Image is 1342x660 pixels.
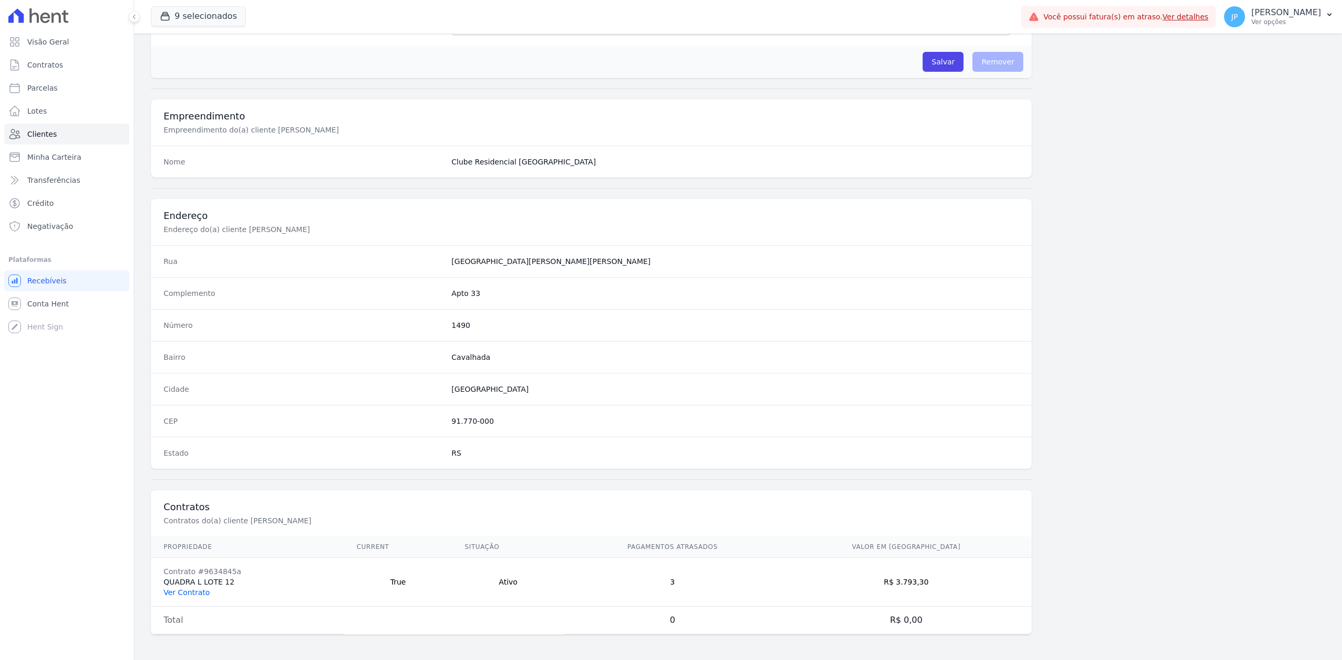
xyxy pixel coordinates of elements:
[164,588,210,597] a: Ver Contrato
[4,216,129,237] a: Negativação
[27,83,58,93] span: Parcelas
[4,124,129,145] a: Clientes
[4,293,129,314] a: Conta Hent
[564,607,781,634] td: 0
[1251,7,1321,18] p: [PERSON_NAME]
[451,448,1019,458] dd: RS
[344,558,452,607] td: True
[164,210,1019,222] h3: Endereço
[4,78,129,98] a: Parcelas
[151,6,246,26] button: 9 selecionados
[972,52,1023,72] span: Remover
[164,501,1019,513] h3: Contratos
[451,320,1019,331] dd: 1490
[4,193,129,214] a: Crédito
[27,106,47,116] span: Lotes
[1043,12,1208,23] span: Você possui fatura(s) em atraso.
[27,60,63,70] span: Contratos
[151,536,344,558] th: Propriedade
[781,607,1032,634] td: R$ 0,00
[1231,13,1238,20] span: JP
[4,170,129,191] a: Transferências
[564,536,781,558] th: Pagamentos Atrasados
[27,221,73,232] span: Negativação
[164,256,443,267] dt: Rua
[923,52,964,72] input: Salvar
[4,270,129,291] a: Recebíveis
[164,288,443,299] dt: Complemento
[164,448,443,458] dt: Estado
[27,37,69,47] span: Visão Geral
[164,384,443,394] dt: Cidade
[164,320,443,331] dt: Número
[27,152,81,162] span: Minha Carteira
[781,558,1032,607] td: R$ 3.793,30
[781,536,1032,558] th: Valor em [GEOGRAPHIC_DATA]
[151,558,344,607] td: QUADRA L LOTE 12
[4,101,129,122] a: Lotes
[164,416,443,426] dt: CEP
[164,352,443,362] dt: Bairro
[1163,13,1209,21] a: Ver detalhes
[151,607,344,634] td: Total
[451,416,1019,426] dd: 91.770-000
[452,558,565,607] td: Ativo
[164,515,516,526] p: Contratos do(a) cliente [PERSON_NAME]
[4,31,129,52] a: Visão Geral
[27,175,80,185] span: Transferências
[451,288,1019,299] dd: Apto 33
[164,125,516,135] p: Empreendimento do(a) cliente [PERSON_NAME]
[27,198,54,208] span: Crédito
[4,147,129,168] a: Minha Carteira
[27,276,67,286] span: Recebíveis
[164,157,443,167] dt: Nome
[451,352,1019,362] dd: Cavalhada
[8,254,125,266] div: Plataformas
[164,110,1019,123] h3: Empreendimento
[564,558,781,607] td: 3
[451,256,1019,267] dd: [GEOGRAPHIC_DATA][PERSON_NAME][PERSON_NAME]
[451,157,1019,167] dd: Clube Residencial [GEOGRAPHIC_DATA]
[27,299,69,309] span: Conta Hent
[4,54,129,75] a: Contratos
[452,536,565,558] th: Situação
[1251,18,1321,26] p: Ver opções
[1216,2,1342,31] button: JP [PERSON_NAME] Ver opções
[451,384,1019,394] dd: [GEOGRAPHIC_DATA]
[164,224,516,235] p: Endereço do(a) cliente [PERSON_NAME]
[344,536,452,558] th: Current
[27,129,57,139] span: Clientes
[164,566,331,577] div: Contrato #9634845a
